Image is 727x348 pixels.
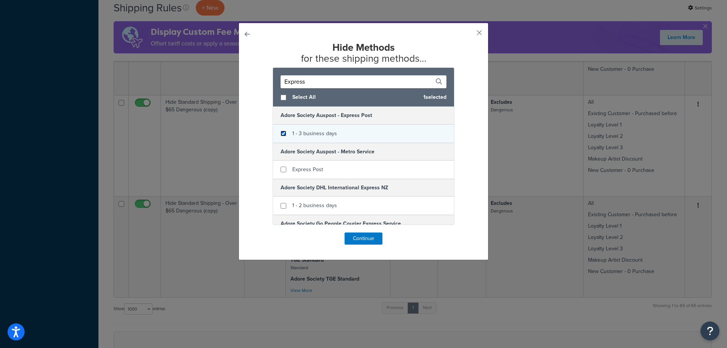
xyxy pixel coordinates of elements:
strong: Hide Methods [332,40,395,55]
span: 1 - 3 business days [292,130,337,137]
h2: for these shipping methods... [258,42,469,64]
h5: Adore Society Auspost - Express Post [273,107,454,124]
h5: Adore Society Go People Courier Express Service [273,215,454,233]
span: Select All [292,92,417,103]
input: Search [281,75,446,88]
button: Continue [345,233,382,245]
h5: Adore Society DHL International Express NZ [273,179,454,197]
button: Open Resource Center [700,321,719,340]
span: 1 - 2 business days [292,201,337,209]
h5: Adore Society Auspost - Metro Service [273,143,454,161]
span: Express Post [292,165,323,173]
div: 1 selected [273,88,454,107]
